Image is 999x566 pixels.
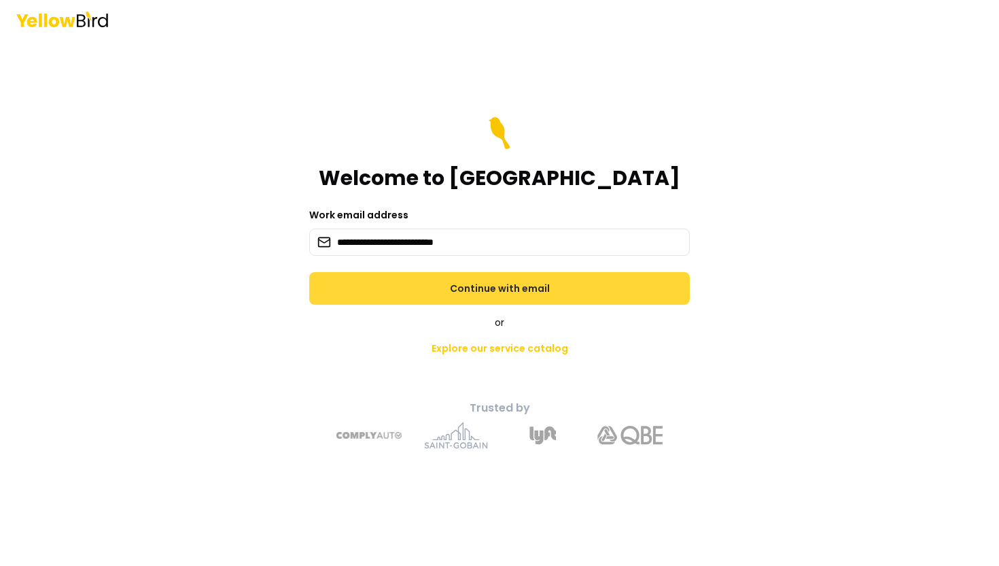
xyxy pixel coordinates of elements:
button: Continue with email [309,272,690,305]
label: Work email address [309,208,408,222]
h1: Welcome to [GEOGRAPHIC_DATA] [319,166,680,190]
span: or [495,316,504,329]
a: Explore our service catalog [421,335,579,362]
p: Trusted by [260,400,739,416]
